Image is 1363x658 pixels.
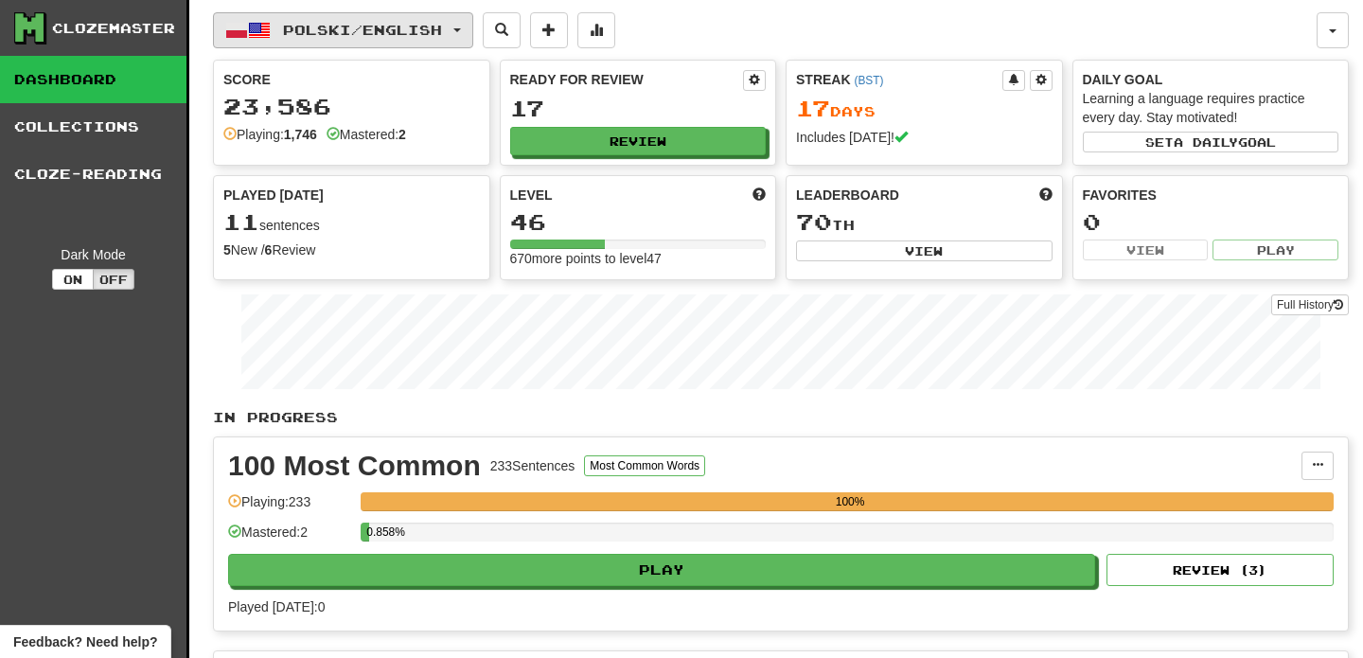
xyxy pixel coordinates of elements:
div: Score [223,70,480,89]
span: a daily [1174,135,1238,149]
span: Leaderboard [796,186,899,205]
button: Seta dailygoal [1083,132,1339,152]
button: Off [93,269,134,290]
div: 100 Most Common [228,452,481,480]
div: Ready for Review [510,70,744,89]
a: (BST) [854,74,883,87]
div: sentences [223,210,480,235]
span: 17 [796,95,830,121]
div: Learning a language requires practice every day. Stay motivated! [1083,89,1339,127]
div: Mastered: 2 [228,523,351,554]
span: 70 [796,208,832,235]
div: Clozemaster [52,19,175,38]
div: New / Review [223,240,480,259]
span: 11 [223,208,259,235]
div: Playing: 233 [228,492,351,524]
button: Polski/English [213,12,473,48]
div: 0.858% [366,523,369,542]
span: Open feedback widget [13,632,157,651]
div: Favorites [1083,186,1339,205]
strong: 2 [398,127,406,142]
span: Polski / English [283,22,442,38]
div: 0 [1083,210,1339,234]
a: Full History [1271,294,1349,315]
span: Played [DATE]: 0 [228,599,325,614]
div: 233 Sentences [490,456,575,475]
div: 46 [510,210,767,234]
button: View [796,240,1053,261]
button: Most Common Words [584,455,705,476]
button: Add sentence to collection [530,12,568,48]
span: Level [510,186,553,205]
div: Dark Mode [14,245,172,264]
p: In Progress [213,408,1349,427]
div: th [796,210,1053,235]
div: Daily Goal [1083,70,1339,89]
div: Includes [DATE]! [796,128,1053,147]
button: Search sentences [483,12,521,48]
button: More stats [577,12,615,48]
strong: 6 [265,242,273,258]
strong: 5 [223,242,231,258]
div: 670 more points to level 47 [510,249,767,268]
div: Day s [796,97,1053,121]
button: Review (3) [1106,554,1334,586]
button: Review [510,127,767,155]
button: Play [1213,240,1338,260]
span: Score more points to level up [752,186,766,205]
div: 23,586 [223,95,480,118]
button: View [1083,240,1209,260]
span: This week in points, UTC [1039,186,1053,205]
div: 17 [510,97,767,120]
div: Streak [796,70,1002,89]
button: Play [228,554,1095,586]
button: On [52,269,94,290]
div: Playing: [223,125,317,144]
strong: 1,746 [284,127,317,142]
span: Played [DATE] [223,186,324,205]
div: Mastered: [327,125,406,144]
div: 100% [366,492,1334,511]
